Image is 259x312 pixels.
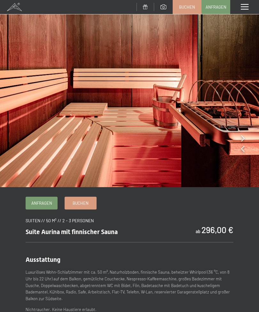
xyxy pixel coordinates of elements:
a: Buchen [173,0,201,14]
a: Buchen [65,197,96,209]
a: Anfragen [202,0,230,14]
span: Buchen [179,4,195,10]
span: Suite Aurina mit finnischer Sauna [26,228,118,236]
span: Buchen [73,200,89,206]
span: Ausstattung [26,256,60,263]
span: Anfragen [31,200,52,206]
b: 296,00 € [201,224,233,235]
a: Anfragen [26,197,57,209]
span: ab [196,229,200,234]
span: Suiten // 50 m² // 2 - 3 Personen [26,218,94,223]
span: Anfragen [206,4,226,10]
p: Luxuriöses Wohn-Schlafzimmer mit ca. 50 m², Naturholzboden, finnische Sauna, beheizter Whirlpool ... [26,269,233,302]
